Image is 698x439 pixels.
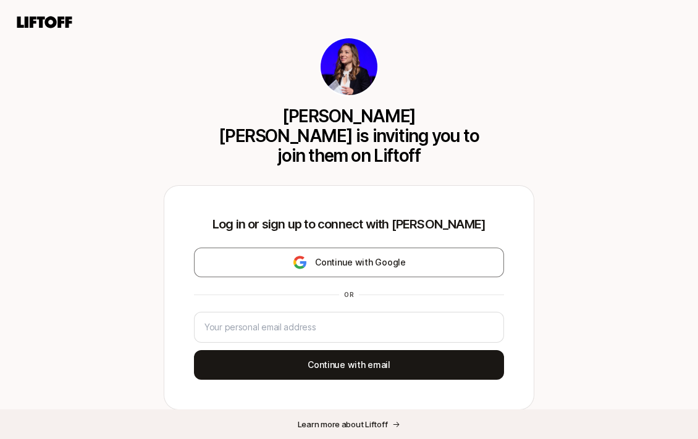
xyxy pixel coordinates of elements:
p: [PERSON_NAME] [PERSON_NAME] is inviting you to join them on Liftoff [215,106,483,165]
div: or [339,290,359,299]
button: Continue with email [194,350,504,380]
img: google-logo [292,255,308,270]
p: Log in or sign up to connect with [PERSON_NAME] [194,215,504,233]
button: Continue with Google [194,248,504,277]
img: 891135f0_4162_4ff7_9523_6dcedf045379.jpg [321,38,377,95]
input: Your personal email address [204,320,489,335]
button: Learn more about Liftoff [288,413,411,435]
